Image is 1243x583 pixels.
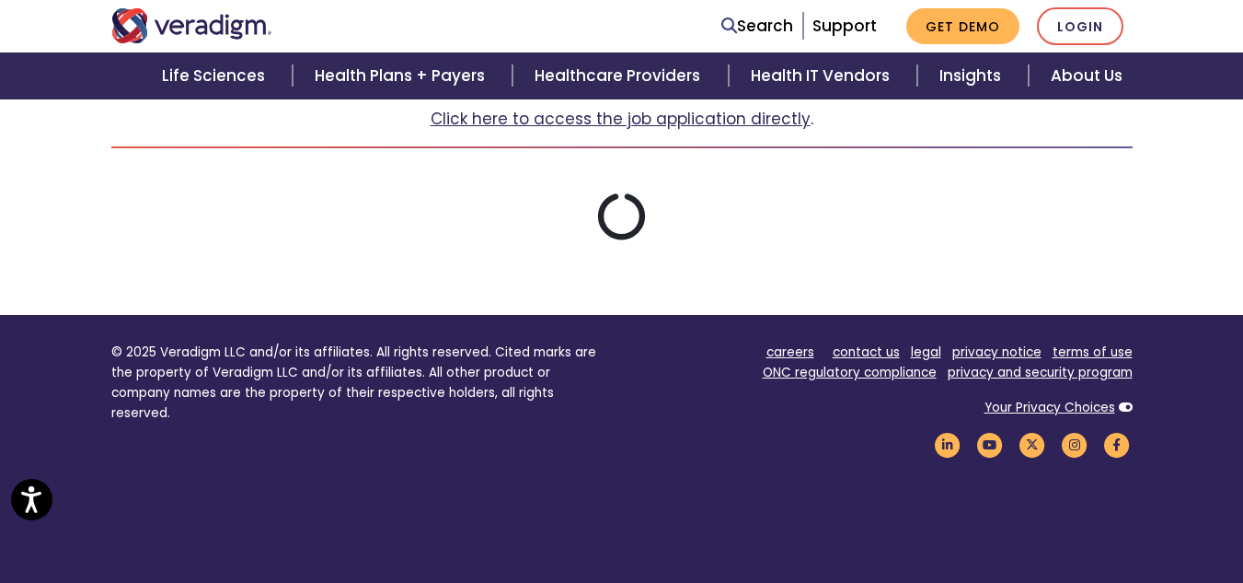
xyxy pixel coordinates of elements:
[1037,7,1123,45] a: Login
[293,52,512,99] a: Health Plans + Payers
[721,14,793,39] a: Search
[140,52,293,99] a: Life Sciences
[1029,52,1145,99] a: About Us
[1053,344,1133,361] a: terms of use
[932,436,963,453] a: Veradigm LinkedIn Link
[917,52,1029,99] a: Insights
[512,52,728,99] a: Healthcare Providers
[766,344,814,361] a: careers
[812,15,877,37] a: Support
[111,343,608,423] p: © 2025 Veradigm LLC and/or its affiliates. All rights reserved. Cited marks are the property of V...
[1059,436,1090,453] a: Veradigm Instagram Link
[1017,436,1048,453] a: Veradigm Twitter Link
[431,108,811,130] a: Click here to access the job application directly
[974,436,1006,453] a: Veradigm YouTube Link
[1101,436,1133,453] a: Veradigm Facebook Link
[984,399,1115,416] a: Your Privacy Choices
[906,8,1019,44] a: Get Demo
[952,344,1042,361] a: privacy notice
[111,107,1133,132] p: .
[729,52,917,99] a: Health IT Vendors
[911,344,941,361] a: legal
[111,8,272,43] img: Veradigm logo
[763,364,937,381] a: ONC regulatory compliance
[833,344,900,361] a: contact us
[948,364,1133,381] a: privacy and security program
